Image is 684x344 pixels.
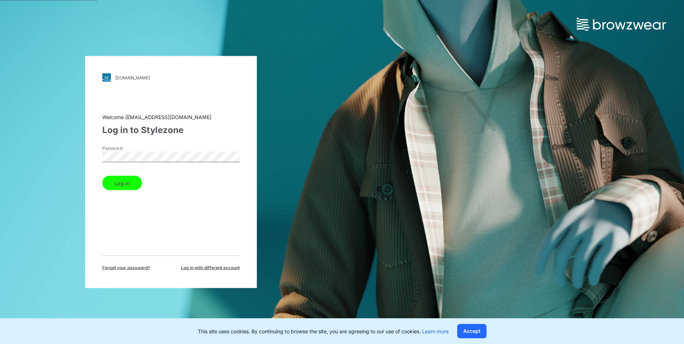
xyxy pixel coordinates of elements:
p: This site uses cookies. By continuing to browse the site, you are agreeing to our use of cookies. [198,328,449,335]
a: Learn more [422,328,449,334]
img: svg+xml;base64,PHN2ZyB3aWR0aD0iMjgiIGhlaWdodD0iMjgiIHZpZXdCb3g9IjAgMCAyOCAyOCIgZmlsbD0ibm9uZSIgeG... [102,73,111,82]
span: Log in with different account [181,265,240,271]
a: [DOMAIN_NAME] [102,73,240,82]
label: Password [102,145,152,152]
div: [DOMAIN_NAME] [115,75,150,80]
button: Log in [102,176,142,190]
button: Accept [457,324,487,338]
img: browzwear-logo.73288ffb.svg [577,18,666,31]
div: Log in to Stylezone [102,124,240,137]
span: Forget your password? [102,265,150,271]
div: Welcome [EMAIL_ADDRESS][DOMAIN_NAME] [102,113,240,121]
